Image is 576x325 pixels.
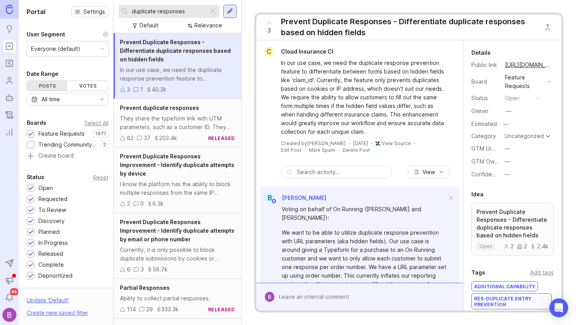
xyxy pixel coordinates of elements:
[6,5,13,14] img: Canny Home
[414,140,415,147] div: ·
[375,141,380,146] img: zendesk
[120,294,235,303] div: Ability to collect partial responses.
[127,305,136,314] div: 114
[2,273,16,287] button: Announcements
[264,292,275,302] img: Bailey Thompson
[120,39,231,63] span: Prevent Duplicate Responses - Differentiate duplicate responses based on hidden fields
[120,114,235,131] div: They share the typeform link with UTM parameters, such as a customer ID. They want to have a way ...
[127,134,134,142] div: 62
[471,158,503,165] label: GTM Owner
[260,193,326,203] a: B[PERSON_NAME]
[2,108,16,122] a: Changelog
[31,45,80,53] div: Everyone (default)
[2,39,16,53] a: Portal
[127,265,130,274] div: 6
[2,22,16,36] a: Ideas
[144,134,150,142] div: 37
[120,153,234,177] span: Prevent Duplicate Responses Improvement - Identify duplicate attempts by device
[38,271,72,280] div: Deprioritized
[371,140,372,147] div: ·
[114,33,241,99] a: Prevent Duplicate Responses - Differentiate duplicate responses based on hidden fieldsIn our use ...
[38,260,64,269] div: Complete
[530,244,549,249] div: 2.4k
[2,291,16,305] button: Notifications
[281,140,346,147] div: Created by [PERSON_NAME]
[159,134,177,142] div: 203.4k
[120,66,235,83] div: In our use case, we need the duplicate response prevention feature to differentiate between forms...
[471,48,491,57] div: Details
[282,205,447,222] div: Voting on behalf of On Running ([PERSON_NAME] and [PERSON_NAME]):
[71,6,109,17] button: Settings
[480,243,492,250] p: open
[120,180,235,197] div: I know the platform has the ability to block multiple responses from the same IP address. It woul...
[67,81,108,91] div: Votes
[271,198,277,204] img: member badge
[517,244,527,249] div: 2
[353,140,368,146] time: [DATE]
[349,140,350,147] div: ·
[530,268,554,277] div: Add tags
[471,203,554,255] a: Prevent Duplicate Responses - Differentiate duplicate responses based on hidden fieldsopen222.4k
[83,8,105,16] span: Settings
[27,172,44,182] div: Status
[139,21,158,30] div: Default
[382,140,411,146] a: View Source
[265,193,275,203] div: B
[471,190,484,199] div: Idea
[471,132,499,140] div: Category
[38,250,63,258] div: Released
[42,95,60,104] div: All time
[161,305,179,314] div: 333.3k
[114,99,241,147] a: Prevent duplicate responsesThey share the typeform link with UTM parameters, such as a customer I...
[505,157,510,166] div: —
[38,140,97,149] div: Trending Community Topics
[422,168,435,176] span: View
[2,91,16,105] a: Autopilot
[120,104,199,111] span: Prevent duplicate responses
[268,26,271,35] span: 3
[38,239,68,247] div: In Progress
[27,153,109,160] a: Create board
[281,59,447,136] div: In our use case, we need the duplicate response prevention feature to differentiate between forms...
[127,199,130,208] div: 2
[114,279,241,319] a: Partial ResponsesAbility to collect partial responses.11429333.3kreleased
[152,265,168,274] div: 56.7k
[38,206,66,214] div: To Review
[501,119,511,129] div: —
[93,175,109,180] div: Reset
[27,81,67,91] div: Posts
[471,268,485,277] div: Tags
[472,282,538,291] div: Additional Capability
[84,121,109,125] div: Select All
[120,219,234,242] span: Prevent Duplicate Responses Improvement - Identify duplicate attempts by email or phone number
[408,166,449,178] button: View
[2,74,16,88] a: Users
[297,168,387,176] input: Search activity...
[506,107,511,115] div: —
[146,305,153,314] div: 29
[471,145,508,152] label: GTM Urgency
[505,94,520,102] div: open
[304,147,306,153] div: ·
[503,60,554,70] a: [URL][DOMAIN_NAME]
[140,85,143,94] div: 1
[2,125,16,139] a: Reporting
[120,284,170,291] span: Partial Responses
[281,16,536,38] div: Prevent Duplicate Responses - Differentiate duplicate responses based on hidden fields
[132,7,205,16] input: Search...
[281,48,333,55] span: Cloud Insurance CI
[103,142,106,148] p: 2
[95,131,106,137] p: 1971
[208,135,235,142] div: released
[27,309,88,317] div: Create new saved filter
[505,133,544,139] div: Uncategorized
[194,21,222,30] div: Relevance
[476,208,549,239] p: Prevent Duplicate Responses - Differentiate duplicate responses based on hidden fields
[96,96,108,102] svg: toggle icon
[282,194,326,201] span: [PERSON_NAME]
[2,308,16,322] img: Bailey Thompson
[127,85,130,94] div: 3
[505,170,510,179] div: —
[27,118,46,127] div: Boards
